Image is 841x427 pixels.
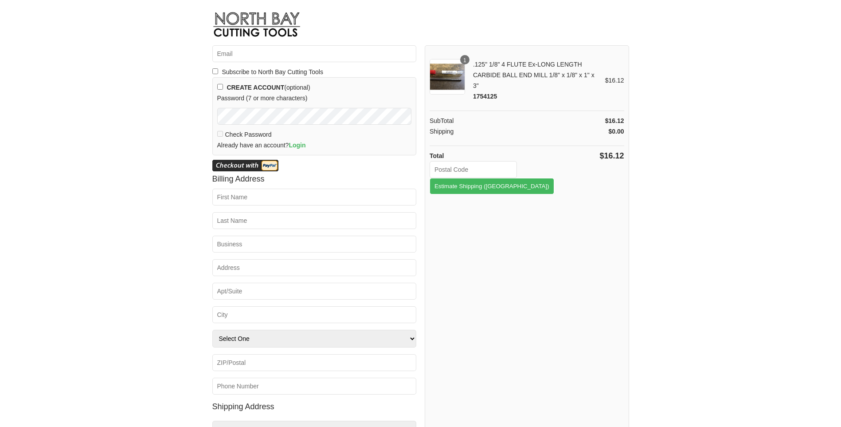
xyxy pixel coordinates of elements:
[212,399,417,414] h3: Shipping address
[608,126,624,137] div: $0.00
[212,283,417,300] input: Apt/Suite
[212,354,417,371] input: ZIP/Postal
[289,142,305,149] a: Login
[212,7,301,45] img: North Bay Cutting Tools
[430,115,454,126] div: SubTotal
[460,55,469,64] div: 1
[212,236,417,253] input: Business
[605,75,624,86] div: $16.12
[469,59,605,102] div: .125" 1/8" 4 FLUTE Ex-LONG LENGTH CARBIDE BALL END MILL 1/8" x 1/8" x 1" x 3"
[212,171,417,186] h3: Billing address
[473,93,497,100] span: 1754125
[430,59,465,95] img: .125" 1/8" 4 FLUTE Ex-LONG LENGTH CARBIDE BALL END MILL 1/8" x 1/8" x 1" x 3"
[212,45,417,62] input: Email
[599,150,624,161] div: $16.12
[212,306,417,323] input: City
[430,161,517,178] input: Postal Code
[212,189,417,206] input: First Name
[222,67,323,77] b: Subscribe to North Bay Cutting Tools
[212,212,417,229] input: Last Name
[212,160,278,171] img: PayPal Express Checkout
[212,77,417,155] div: (optional) Password (7 or more characters) Check Password Already have an account?
[212,378,417,395] input: Phone Number
[430,150,444,161] div: Total
[430,178,554,194] button: Estimate Shipping ([GEOGRAPHIC_DATA])
[227,84,284,91] b: CREATE ACCOUNT
[212,259,417,276] input: Address
[605,115,624,126] div: $16.12
[430,126,454,137] div: Shipping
